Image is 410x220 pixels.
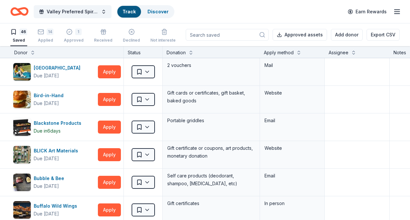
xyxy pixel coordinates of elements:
[38,38,53,43] div: Applied
[147,9,169,14] a: Discover
[264,117,320,124] div: Email
[264,49,294,57] div: Apply method
[344,6,391,18] a: Earn Rewards
[167,88,256,105] div: Gift cards or certificates, gift basket, baked goods
[167,116,256,125] div: Portable griddles
[34,99,59,107] div: Due [DATE]
[264,200,320,207] div: In person
[14,49,28,57] div: Donor
[34,155,59,162] div: Due [DATE]
[38,26,53,46] button: 14Applied
[34,210,59,218] div: Due [DATE]
[13,90,95,109] button: Image for Bird-in-HandBird-in-HandDue [DATE]
[34,182,59,190] div: Due [DATE]
[13,173,95,191] button: Image for Bubble & BeeBubble & BeeDue [DATE]
[186,29,269,41] input: Search saved
[64,38,84,43] div: Approved
[123,38,140,43] div: Declined
[150,38,178,43] div: Not interested
[167,49,186,57] div: Donation
[34,92,66,99] div: Bird-in-Hand
[98,121,121,134] button: Apply
[273,29,327,41] button: Approved assets
[19,29,27,35] div: 46
[124,46,163,58] div: Status
[34,5,111,18] button: Valley Preferred Spirit of Courage
[98,203,121,216] button: Apply
[98,93,121,106] button: Apply
[47,8,99,16] span: Valley Preferred Spirit of Courage
[94,38,112,43] div: Received
[167,199,256,208] div: Gift certificates
[13,118,31,136] img: Image for Blackstone Products
[13,201,95,219] button: Image for Buffalo Wild WingsBuffalo Wild WingsDue [DATE]
[34,119,84,127] div: Blackstone Products
[13,118,95,136] button: Image for Blackstone ProductsBlackstone ProductsDue in6days
[75,29,82,35] div: 1
[329,49,348,57] div: Assignee
[13,63,31,81] img: Image for Bear Creek Mountain Resort
[13,63,95,81] button: Image for Bear Creek Mountain Resort[GEOGRAPHIC_DATA]Due [DATE]
[167,144,256,161] div: Gift certificate or coupons, art products, monetary donation
[150,26,178,46] button: Not interested
[34,175,67,182] div: Bubble & Bee
[13,174,31,191] img: Image for Bubble & Bee
[98,176,121,189] button: Apply
[13,146,31,163] img: Image for BLICK Art Materials
[64,26,84,46] button: 1Approved
[393,49,406,57] div: Notes
[117,5,174,18] button: TrackDiscover
[264,144,320,152] div: Website
[167,171,256,188] div: Self care products (deodorant, shampoo, [MEDICAL_DATA], etc)
[34,72,59,80] div: Due [DATE]
[264,172,320,180] div: Email
[34,127,61,135] div: Due in 6 days
[13,201,31,219] img: Image for Buffalo Wild Wings
[123,26,140,46] button: Declined
[98,65,121,78] button: Apply
[10,26,27,46] button: 46Saved
[94,26,112,46] button: Received
[10,38,27,43] div: Saved
[331,29,363,41] button: Add donor
[123,9,136,14] a: Track
[367,29,400,41] button: Export CSV
[264,89,320,97] div: Website
[13,146,95,164] button: Image for BLICK Art MaterialsBLICK Art MaterialsDue [DATE]
[264,61,320,69] div: Mail
[34,147,81,155] div: BLICK Art Materials
[98,148,121,161] button: Apply
[10,4,29,19] a: Home
[47,29,53,35] div: 14
[34,64,83,72] div: [GEOGRAPHIC_DATA]
[13,91,31,108] img: Image for Bird-in-Hand
[34,202,80,210] div: Buffalo Wild Wings
[167,61,256,70] div: 2 vouchers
